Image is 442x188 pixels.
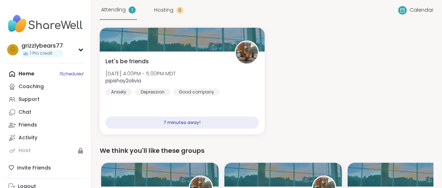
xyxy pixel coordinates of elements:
[105,70,176,77] span: [DATE] 4:00PM - 5:00PM MDT
[30,50,52,57] span: 1 Pro credit
[105,117,259,129] div: 7 minutes away!
[6,144,85,157] a: Host
[6,11,85,36] img: ShareWell Nav Logo
[19,122,37,129] div: Friends
[19,83,44,90] div: Coaching
[176,7,183,14] div: 0
[100,146,433,156] div: We think you'll like these groups
[19,147,31,154] div: Host
[105,57,149,66] span: Let's be friends
[6,161,85,174] div: Invite Friends
[19,134,37,141] div: Activity
[21,42,63,50] div: grizzlybears77
[6,80,85,93] a: Coaching
[105,88,132,96] div: Anxiety
[19,96,40,103] div: Support
[410,6,433,14] span: Calendar
[10,45,15,54] span: g
[105,77,141,84] b: pipishay2olivia
[236,42,258,64] img: pipishay2olivia
[6,106,85,119] a: Chat
[6,119,85,131] a: Friends
[101,6,126,14] span: Attending
[6,93,85,106] a: Support
[173,88,220,96] div: Good company
[154,6,173,14] span: Hosting
[6,131,85,144] a: Activity
[19,109,31,116] div: Chat
[135,88,170,96] div: Depression
[129,6,136,14] div: 1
